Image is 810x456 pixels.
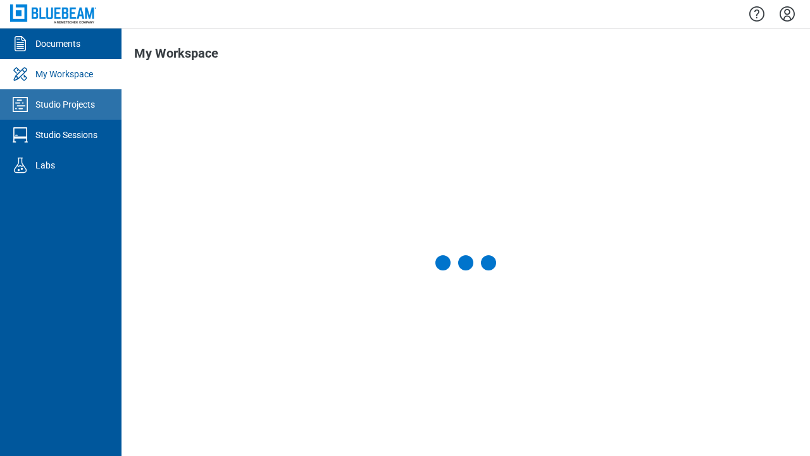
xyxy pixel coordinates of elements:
svg: Documents [10,34,30,54]
svg: Labs [10,155,30,175]
h1: My Workspace [134,46,218,66]
svg: Studio Sessions [10,125,30,145]
img: Bluebeam, Inc. [10,4,96,23]
button: Settings [777,3,797,25]
div: Labs [35,159,55,172]
div: My Workspace [35,68,93,80]
div: Documents [35,37,80,50]
div: Studio Projects [35,98,95,111]
div: Loading My Workspace [435,255,496,270]
svg: Studio Projects [10,94,30,115]
div: Studio Sessions [35,129,97,141]
svg: My Workspace [10,64,30,84]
